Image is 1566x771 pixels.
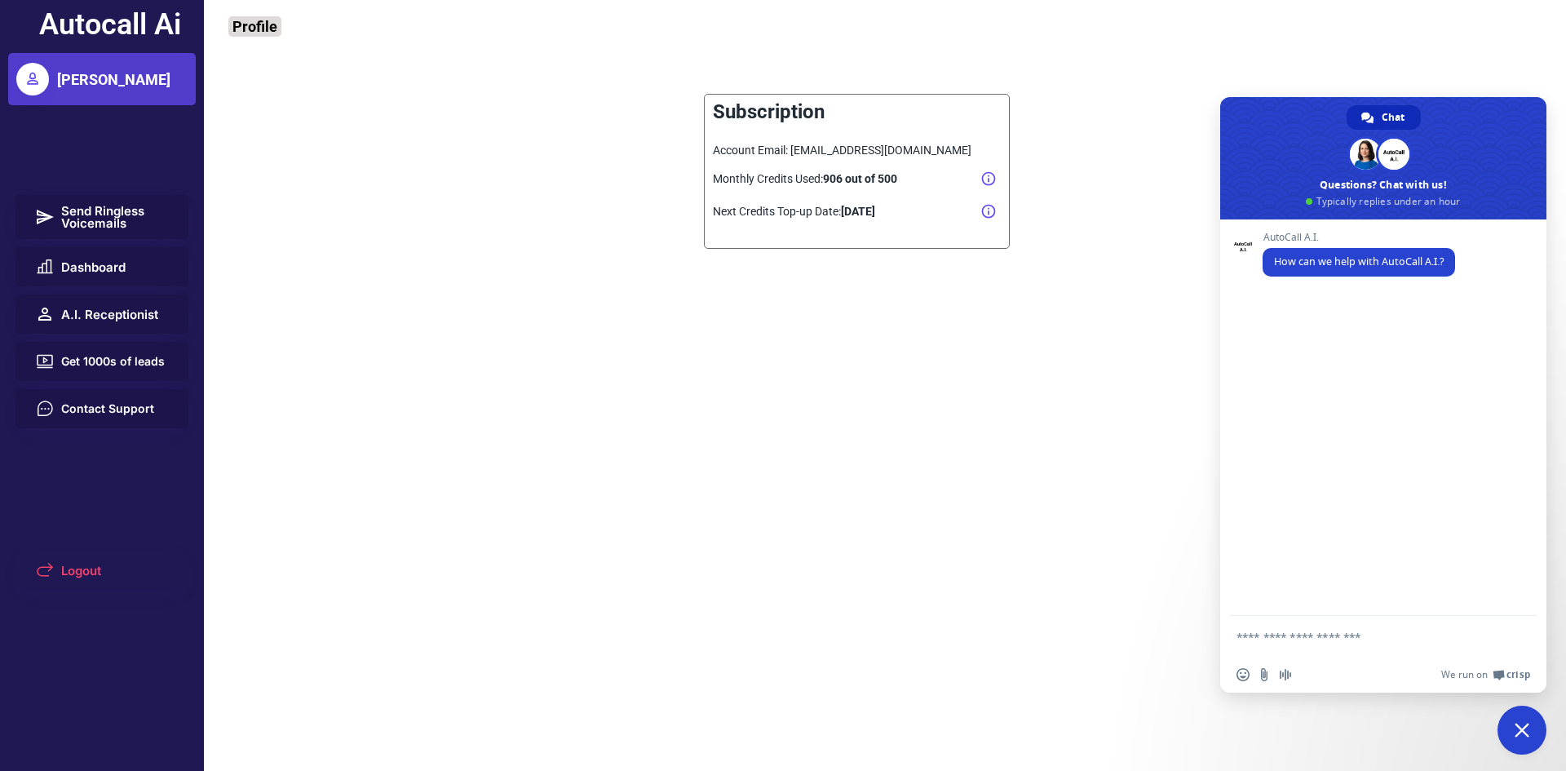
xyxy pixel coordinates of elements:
[39,4,181,45] div: Autocall Ai
[61,308,158,321] span: A.I. Receptionist
[15,247,189,286] button: Dashboard
[823,172,897,185] strong: 906 out of 500
[15,342,189,381] button: Get 1000s of leads
[1279,668,1292,681] span: Audio message
[15,551,189,590] button: Logout
[61,565,101,577] span: Logout
[15,195,189,239] button: Send Ringless Voicemails
[1441,668,1530,681] a: We run onCrisp
[61,205,170,229] span: Send Ringless Voicemails
[61,261,126,273] span: Dashboard
[841,205,875,218] strong: [DATE]
[1497,706,1546,755] div: Close chat
[15,389,189,428] button: Contact Support
[713,143,1001,159] div: Account Email: [EMAIL_ADDRESS][DOMAIN_NAME]
[1441,668,1488,681] span: We run on
[1506,668,1530,681] span: Crisp
[1274,255,1444,268] span: How can we help with AutoCall A.I.?
[1258,668,1271,681] span: Send a file
[61,403,154,414] span: Contact Support
[61,356,165,367] span: Get 1000s of leads
[228,16,281,37] div: Profile
[713,171,976,188] div: Monthly Credits Used:
[713,99,825,126] div: Subscription
[57,69,170,90] div: [PERSON_NAME]
[1347,105,1421,130] div: Chat
[1236,630,1494,645] textarea: Compose your message...
[15,295,189,334] button: A.I. Receptionist
[713,204,976,220] div: Next Credits Top-up Date:
[1236,668,1250,681] span: Insert an emoji
[1263,232,1455,243] span: AutoCall A.I.
[1382,105,1405,130] span: Chat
